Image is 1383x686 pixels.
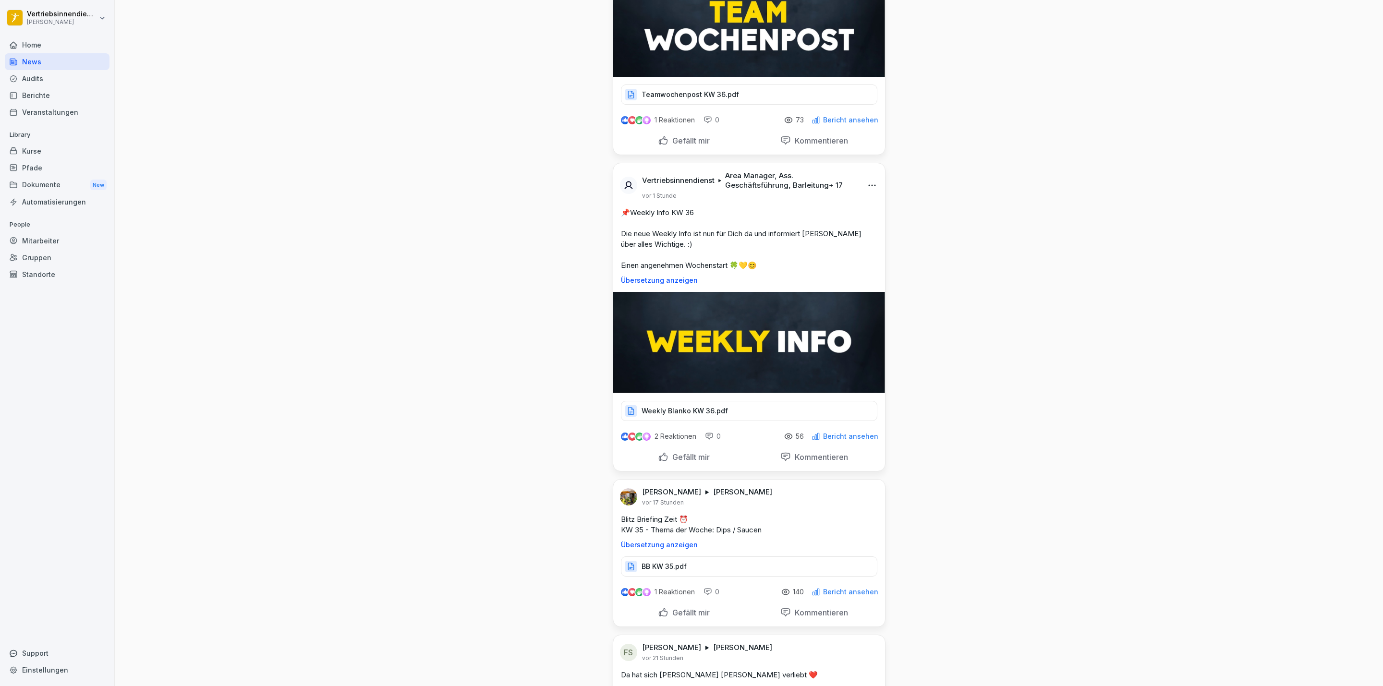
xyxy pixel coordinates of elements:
[668,452,710,462] p: Gefällt mir
[823,588,878,596] p: Bericht ansehen
[642,406,728,416] p: Weekly Blanko KW 36.pdf
[27,19,97,25] p: [PERSON_NAME]
[5,662,109,678] a: Einstellungen
[642,192,677,200] p: vor 1 Stunde
[5,217,109,232] p: People
[791,452,848,462] p: Kommentieren
[629,433,636,440] img: love
[5,70,109,87] a: Audits
[621,433,629,440] img: like
[642,499,684,506] p: vor 17 Stunden
[668,608,710,617] p: Gefällt mir
[655,588,695,596] p: 1 Reaktionen
[620,488,637,505] img: ahtvx1qdgs31qf7oeejj87mb.png
[629,589,636,596] img: love
[5,176,109,194] a: DokumenteNew
[668,136,710,145] p: Gefällt mir
[823,116,878,124] p: Bericht ansehen
[635,116,643,124] img: celebrate
[621,565,877,574] a: BB KW 35.pdf
[643,588,651,596] img: inspiring
[5,176,109,194] div: Dokumente
[796,433,804,440] p: 56
[713,487,772,497] p: [PERSON_NAME]
[642,176,715,185] p: Vertriebsinnendienst
[90,180,107,191] div: New
[791,136,848,145] p: Kommentieren
[5,232,109,249] a: Mitarbeiter
[621,514,877,535] p: Blitz Briefing Zeit ⏰ KW 35 - Thema der Woche: Dips / Saucen
[27,10,97,18] p: Vertriebsinnendienst
[613,292,885,393] img: vrlianrkvorw1zudaijqpceu.png
[642,643,701,652] p: [PERSON_NAME]
[5,159,109,176] a: Pfade
[655,116,695,124] p: 1 Reaktionen
[5,249,109,266] a: Gruppen
[5,127,109,143] p: Library
[704,587,719,597] div: 0
[620,644,637,661] div: FS
[5,87,109,104] a: Berichte
[793,588,804,596] p: 140
[5,53,109,70] a: News
[621,93,877,102] a: Teamwochenpost KW 36.pdf
[643,116,651,124] img: inspiring
[5,645,109,662] div: Support
[704,115,719,125] div: 0
[796,116,804,124] p: 73
[621,116,629,124] img: like
[642,562,687,571] p: BB KW 35.pdf
[621,409,877,419] a: Weekly Blanko KW 36.pdf
[705,432,721,441] div: 0
[713,643,772,652] p: [PERSON_NAME]
[635,433,643,441] img: celebrate
[621,588,629,596] img: like
[621,207,877,271] p: 📌Weekly Info KW 36 Die neue Weekly Info ist nun für Dich da und informiert [PERSON_NAME] über all...
[725,171,856,190] p: Area Manager, Ass. Geschäftsführung, Barleitung + 17
[5,36,109,53] a: Home
[5,143,109,159] a: Kurse
[642,90,739,99] p: Teamwochenpost KW 36.pdf
[5,266,109,283] a: Standorte
[655,433,696,440] p: 2 Reaktionen
[642,487,701,497] p: [PERSON_NAME]
[643,432,651,441] img: inspiring
[791,608,848,617] p: Kommentieren
[629,117,636,124] img: love
[621,277,877,284] p: Übersetzung anzeigen
[621,541,877,549] p: Übersetzung anzeigen
[823,433,878,440] p: Bericht ansehen
[5,104,109,120] a: Veranstaltungen
[635,588,643,596] img: celebrate
[5,193,109,210] a: Automatisierungen
[642,654,683,662] p: vor 21 Stunden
